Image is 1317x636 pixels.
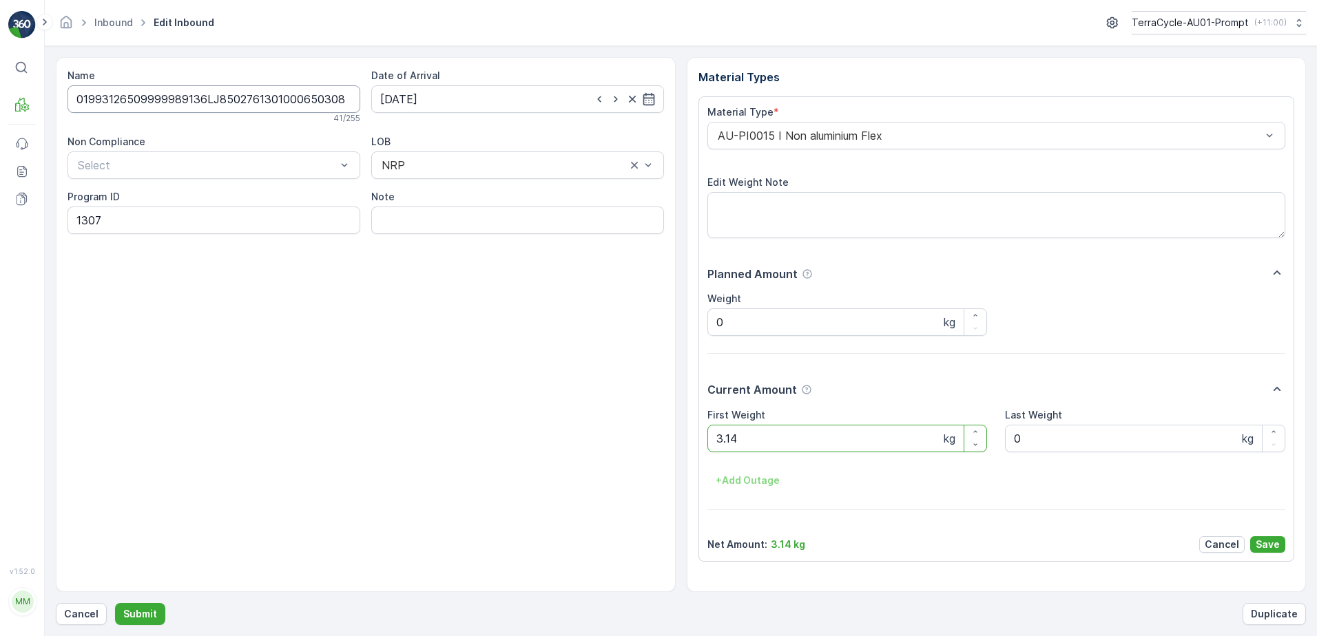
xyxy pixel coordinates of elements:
[1254,17,1287,28] p: ( +11:00 )
[801,384,812,395] div: Help Tooltip Icon
[1242,430,1254,447] p: kg
[115,603,165,625] button: Submit
[944,314,955,330] p: kg
[707,469,788,491] button: +Add Outage
[8,567,36,575] span: v 1.52.0
[12,226,45,237] span: Name :
[68,191,120,202] label: Program ID
[1132,11,1306,34] button: TerraCycle-AU01-Prompt(+11:00)
[707,106,774,118] label: Material Type
[8,11,36,39] img: logo
[1132,16,1249,30] p: TerraCycle-AU01-Prompt
[1243,603,1306,625] button: Duplicate
[1251,607,1298,621] p: Duplicate
[64,607,98,621] p: Cancel
[12,591,34,613] div: MM
[371,70,440,81] label: Date of Arrival
[1005,409,1062,421] label: Last Weight
[944,430,955,447] p: kg
[1256,538,1280,551] p: Save
[556,12,759,28] p: 1677029936057766JJJJJJJJJJJJJ
[802,268,813,279] div: Help Tooltip Icon
[12,317,76,328] span: Net Amount :
[707,381,797,398] p: Current Amount
[78,271,107,283] span: 0.7 kg
[123,607,157,621] p: Submit
[68,70,95,81] label: Name
[371,191,395,202] label: Note
[85,294,207,306] span: AU-PI0008 I Blister Packs
[151,16,217,30] span: Edit Inbound
[716,474,780,487] p: + Add Outage
[77,339,98,351] span: 0 kg
[707,409,765,421] label: First Weight
[707,293,741,304] label: Weight
[12,294,85,306] span: Material Type :
[59,20,74,32] a: Homepage
[94,17,133,28] a: Inbound
[73,248,105,260] span: [DATE]
[1199,536,1245,553] button: Cancel
[707,176,789,188] label: Edit Weight Note
[68,136,145,147] label: Non Compliance
[12,248,73,260] span: Arrive Date :
[78,157,336,173] p: Select
[707,538,767,551] p: Net Amount :
[45,226,214,237] span: 1677029936057766JJJJJJJJJJJJJ
[12,271,78,283] span: First Weight :
[8,578,36,625] button: MM
[371,85,664,113] input: dd/mm/yyyy
[56,603,107,625] button: Cancel
[707,266,798,282] p: Planned Amount
[371,136,391,147] label: LOB
[1205,538,1239,551] p: Cancel
[76,317,106,328] span: 0.7 kg
[333,113,360,124] p: 41 / 255
[1250,536,1285,553] button: Save
[771,538,805,551] p: 3.14 kg
[698,69,1295,85] p: Material Types
[12,339,77,351] span: Last Weight :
